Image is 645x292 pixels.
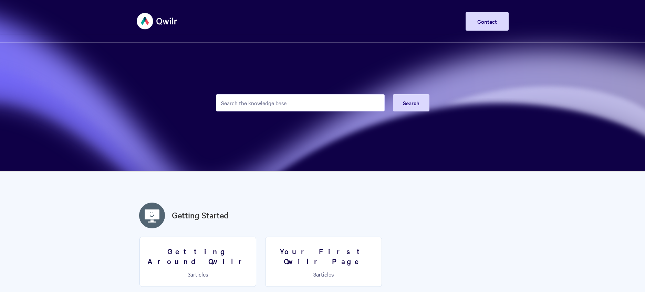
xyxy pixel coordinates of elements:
a: Contact [466,12,509,31]
input: Search the knowledge base [216,94,385,111]
h3: Getting Around Qwilr [144,246,252,266]
span: 3 [313,270,316,278]
h3: Your First Qwilr Page [270,246,377,266]
p: articles [144,271,252,277]
button: Search [393,94,429,111]
img: Qwilr Help Center [137,8,178,34]
a: Your First Qwilr Page 3articles [265,237,382,287]
span: 3 [188,270,190,278]
span: Search [403,99,419,107]
a: Getting Started [172,209,229,221]
p: articles [270,271,377,277]
a: Getting Around Qwilr 3articles [139,237,256,287]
